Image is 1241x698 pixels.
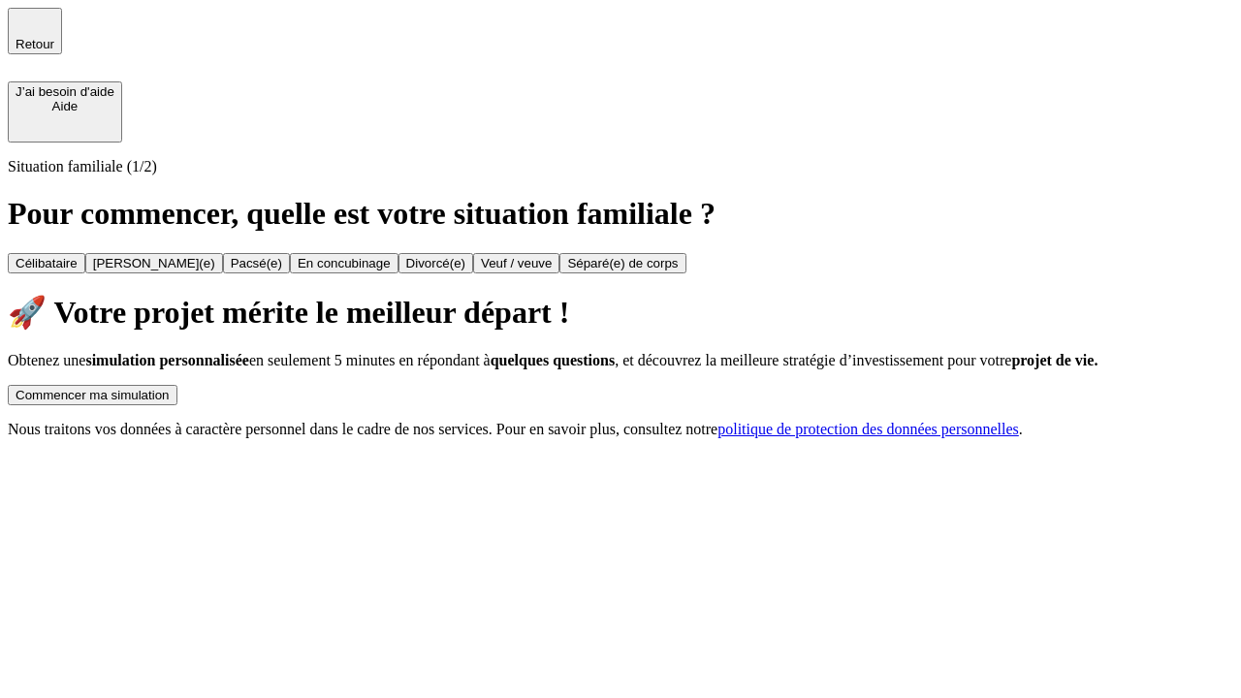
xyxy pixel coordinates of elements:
[8,421,717,437] span: Nous traitons vos données à caractère personnel dans le cadre de nos services. Pour en savoir plu...
[717,421,1019,437] a: politique de protection des données personnelles
[249,352,491,368] span: en seulement 5 minutes en répondant à
[8,352,85,368] span: Obtenez une
[1019,421,1023,437] span: .
[85,352,248,368] span: simulation personnalisée
[491,352,616,368] span: quelques questions
[1011,352,1098,368] span: projet de vie.
[8,385,177,405] button: Commencer ma simulation
[615,352,1011,368] span: , et découvrez la meilleure stratégie d’investissement pour votre
[8,294,1233,331] h1: 🚀 Votre projet mérite le meilleur départ !
[16,388,170,402] div: Commencer ma simulation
